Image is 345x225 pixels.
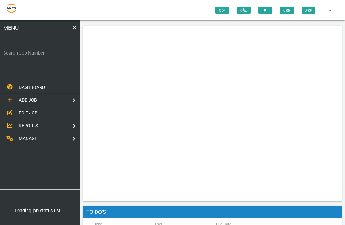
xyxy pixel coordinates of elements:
span: ADD JOB [19,98,37,103]
span: 0 [215,7,229,14]
span: REPORTS [19,123,38,128]
span: 0 [237,7,251,14]
span: 0 [302,7,316,14]
span: EDIT JOB [19,111,38,116]
img: s3file [6,3,17,13]
span: DASHBOARD [19,85,45,90]
span: MENU [3,24,19,43]
label: Search Job Number [3,50,77,57]
h1: To Do's [83,206,342,218]
span: 0 [280,7,294,14]
center: Loading job status list.... [2,207,78,214]
span: MANAGE [19,136,37,141]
